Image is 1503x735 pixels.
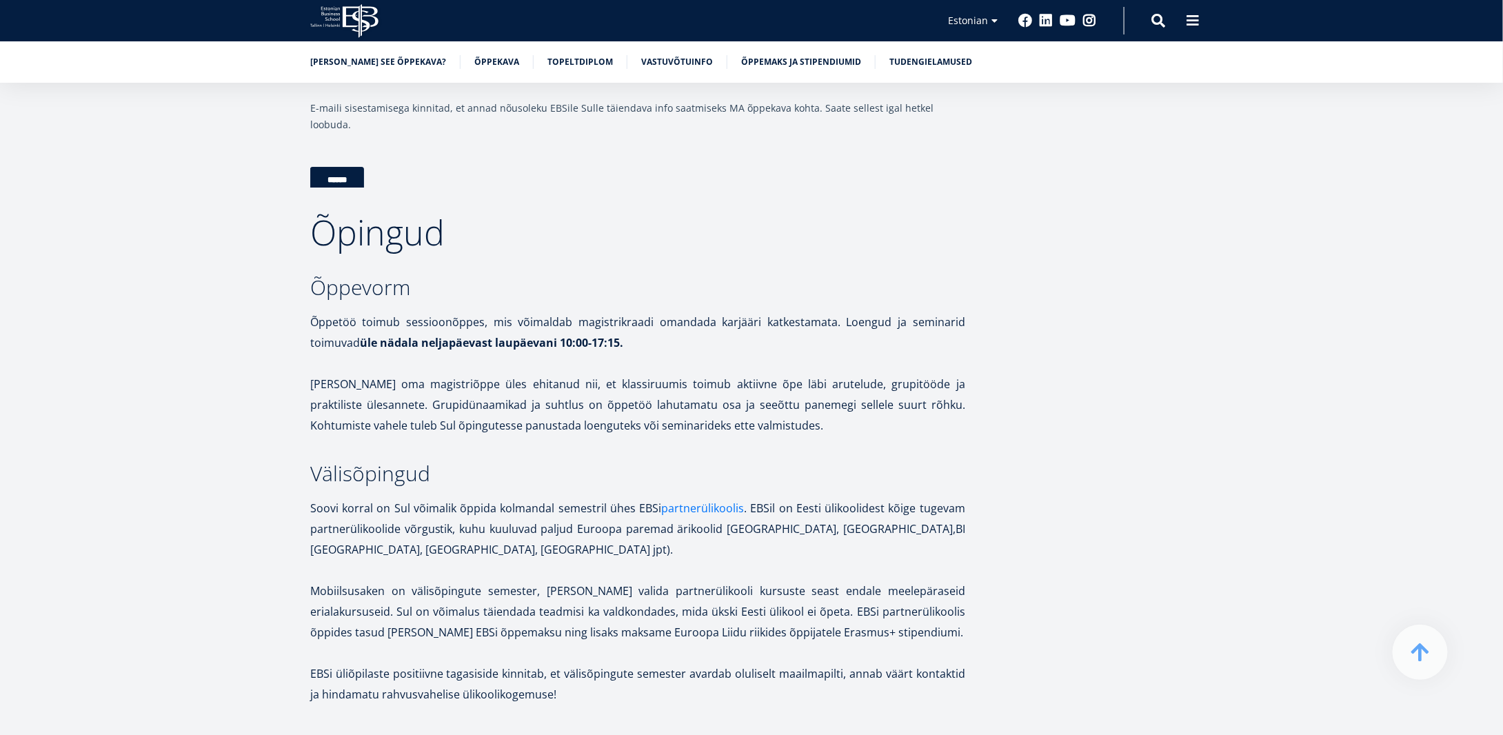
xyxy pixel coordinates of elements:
a: Tudengielamused [889,55,972,69]
p: [PERSON_NAME] oma magistriõppe üles ehitanud nii, et klassiruumis toimub aktiivne õpe läbi arutel... [310,374,965,436]
p: EBSi üliõpilaste positiivne tagasiside kinnitab, et välisõpingute semester avardab oluliselt maai... [310,663,965,705]
b: , [953,521,956,536]
a: partnerülikoolis [661,498,744,518]
a: Vastuvõtuinfo [641,55,713,69]
strong: üle nädala neljapäevast laupäevani 10:00-17:15. [360,335,623,350]
p: Õppetöö toimub sessioonõppes, mis võimaldab magistrikraadi omandada karjääri katkestamata. Loengu... [310,312,965,353]
h2: Õpingud [310,215,965,250]
a: [PERSON_NAME] see õppekava? [310,55,446,69]
h3: Õppevorm [310,277,965,298]
p: Soovi korral on Sul võimalik õppida kolmandal semestril ühes EBSi . EBSil on Eesti ülikoolidest k... [310,498,965,560]
a: Linkedin [1039,14,1053,28]
a: Õppemaks ja stipendiumid [741,55,861,69]
a: Facebook [1018,14,1032,28]
a: Topeltdiplom [547,55,613,69]
a: Youtube [1060,14,1076,28]
span: Perekonnanimi [327,1,390,13]
h3: Välisõpingud [310,463,965,484]
a: Õppekava [474,55,519,69]
p: Mobiilsusaken on välisõpingute semester, [PERSON_NAME] valida partnerülikooli kursuste seast enda... [310,581,965,643]
a: Instagram [1082,14,1096,28]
